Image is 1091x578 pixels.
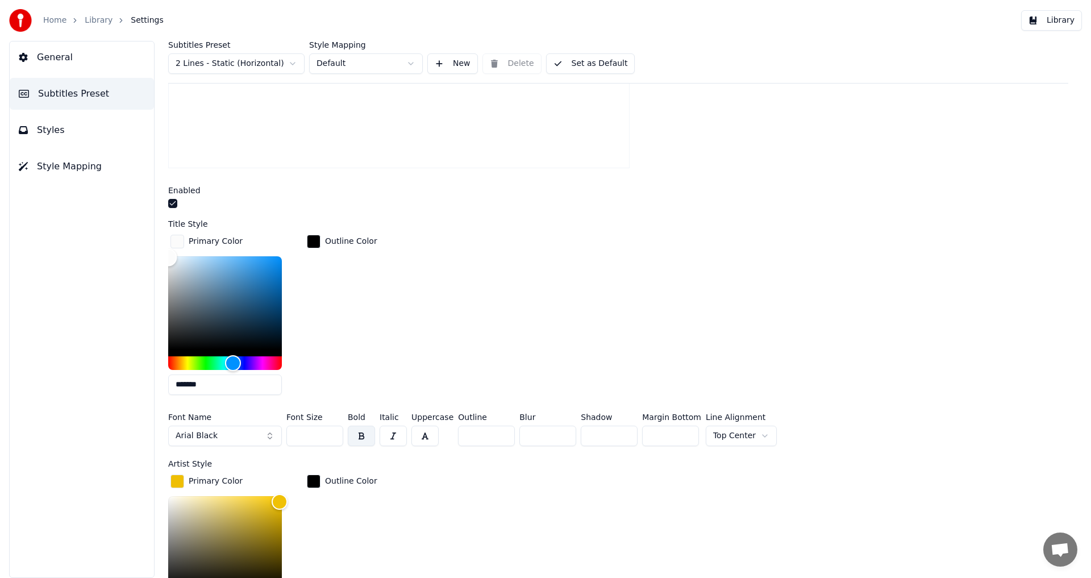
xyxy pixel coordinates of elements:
[10,151,154,182] button: Style Mapping
[168,472,245,490] button: Primary Color
[37,123,65,137] span: Styles
[168,256,282,350] div: Color
[9,9,32,32] img: youka
[85,15,113,26] a: Library
[131,15,163,26] span: Settings
[642,413,701,421] label: Margin Bottom
[189,476,243,487] div: Primary Color
[168,356,282,370] div: Hue
[706,413,777,421] label: Line Alignment
[168,460,212,468] label: Artist Style
[168,186,201,194] label: Enabled
[581,413,638,421] label: Shadow
[519,413,576,421] label: Blur
[305,472,380,490] button: Outline Color
[168,232,245,251] button: Primary Color
[10,114,154,146] button: Styles
[189,236,243,247] div: Primary Color
[37,160,102,173] span: Style Mapping
[168,220,208,228] label: Title Style
[286,413,343,421] label: Font Size
[309,41,423,49] label: Style Mapping
[1043,533,1077,567] div: Open chat
[43,15,66,26] a: Home
[325,236,377,247] div: Outline Color
[305,232,380,251] button: Outline Color
[1021,10,1082,31] button: Library
[348,413,375,421] label: Bold
[37,51,73,64] span: General
[168,41,305,49] label: Subtitles Preset
[380,413,407,421] label: Italic
[38,87,109,101] span: Subtitles Preset
[10,78,154,110] button: Subtitles Preset
[411,413,453,421] label: Uppercase
[427,53,478,74] button: New
[325,476,377,487] div: Outline Color
[43,15,164,26] nav: breadcrumb
[546,53,635,74] button: Set as Default
[10,41,154,73] button: General
[176,430,218,442] span: Arial Black
[458,413,515,421] label: Outline
[168,413,282,421] label: Font Name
